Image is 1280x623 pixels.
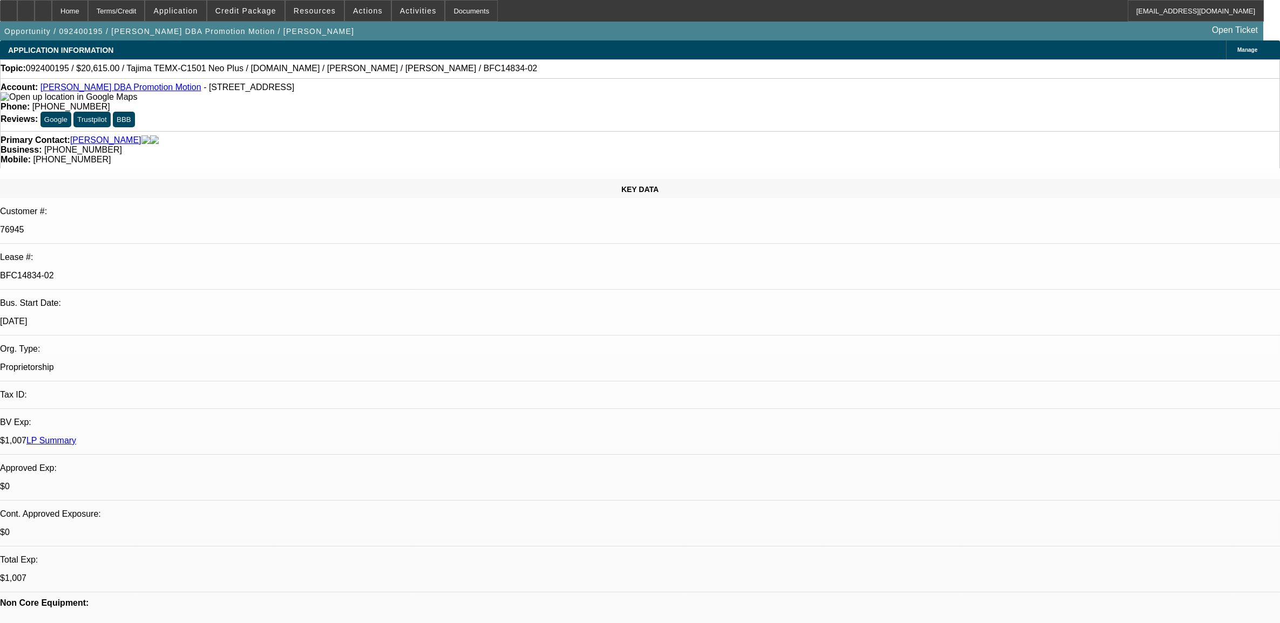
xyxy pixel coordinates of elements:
[1,102,30,111] strong: Phone:
[204,83,294,92] span: - [STREET_ADDRESS]
[294,6,336,15] span: Resources
[1,135,70,145] strong: Primary Contact:
[621,185,659,194] span: KEY DATA
[400,6,437,15] span: Activities
[207,1,285,21] button: Credit Package
[345,1,391,21] button: Actions
[1,83,38,92] strong: Account:
[286,1,344,21] button: Resources
[44,145,122,154] span: [PHONE_NUMBER]
[70,135,141,145] a: [PERSON_NAME]
[8,46,113,54] span: APPLICATION INFORMATION
[141,135,150,145] img: facebook-icon.png
[40,83,201,92] a: [PERSON_NAME] DBA Promotion Motion
[392,1,445,21] button: Activities
[4,27,354,36] span: Opportunity / 092400195 / [PERSON_NAME] DBA Promotion Motion / [PERSON_NAME]
[73,112,110,127] button: Trustpilot
[113,112,135,127] button: BBB
[150,135,159,145] img: linkedin-icon.png
[353,6,383,15] span: Actions
[1,92,137,101] a: View Google Maps
[215,6,276,15] span: Credit Package
[1,145,42,154] strong: Business:
[1208,21,1262,39] a: Open Ticket
[1,64,26,73] strong: Topic:
[26,436,76,445] a: LP Summary
[1,92,137,102] img: Open up location in Google Maps
[153,6,198,15] span: Application
[1,155,31,164] strong: Mobile:
[32,102,110,111] span: [PHONE_NUMBER]
[1237,47,1257,53] span: Manage
[145,1,206,21] button: Application
[33,155,111,164] span: [PHONE_NUMBER]
[26,64,537,73] span: 092400195 / $20,615.00 / Tajima TEMX-C1501 Neo Plus / [DOMAIN_NAME] / [PERSON_NAME] / [PERSON_NAM...
[40,112,71,127] button: Google
[1,114,38,124] strong: Reviews:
